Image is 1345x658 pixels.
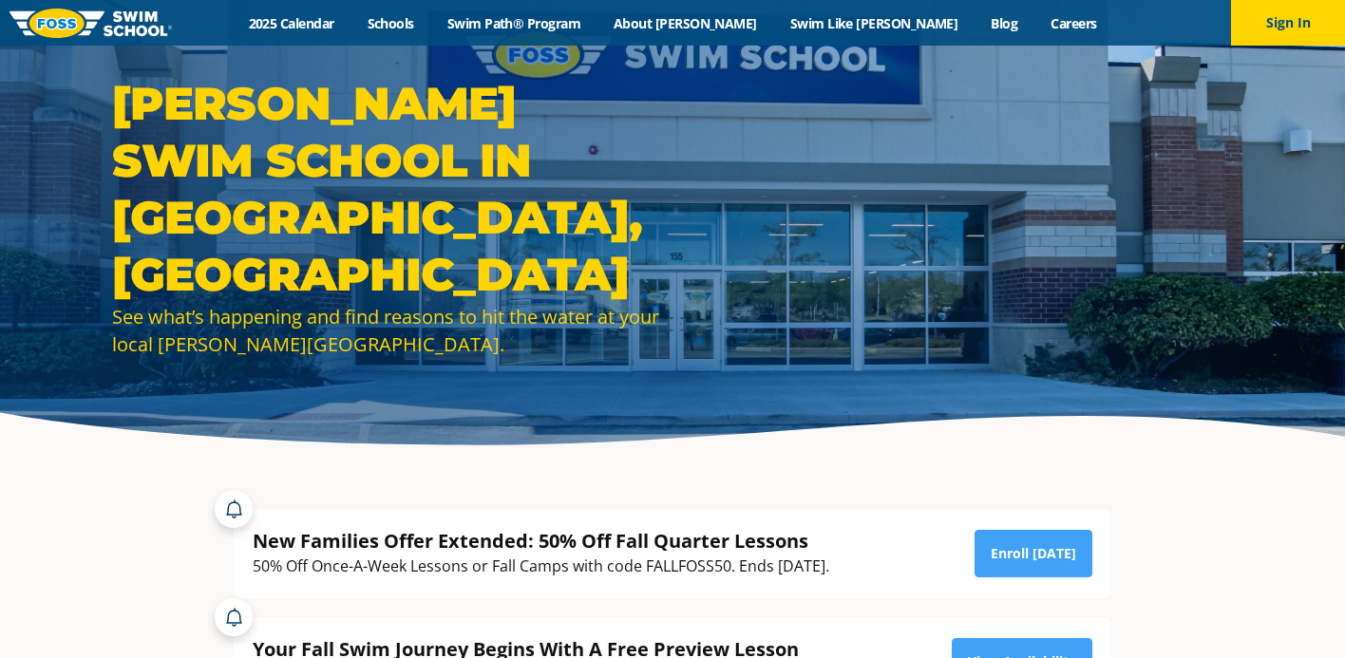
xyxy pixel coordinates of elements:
h1: [PERSON_NAME] Swim School in [GEOGRAPHIC_DATA], [GEOGRAPHIC_DATA] [112,75,663,303]
div: 50% Off Once-A-Week Lessons or Fall Camps with code FALLFOSS50. Ends [DATE]. [253,554,829,579]
a: Schools [350,14,430,32]
a: About [PERSON_NAME] [597,14,774,32]
a: Swim Like [PERSON_NAME] [773,14,975,32]
a: Blog [975,14,1034,32]
a: Careers [1034,14,1113,32]
a: Enroll [DATE] [975,530,1092,577]
img: FOSS Swim School Logo [9,9,172,38]
div: See what’s happening and find reasons to hit the water at your local [PERSON_NAME][GEOGRAPHIC_DATA]. [112,303,663,358]
a: Swim Path® Program [430,14,597,32]
div: New Families Offer Extended: 50% Off Fall Quarter Lessons [253,528,829,554]
a: 2025 Calendar [232,14,350,32]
